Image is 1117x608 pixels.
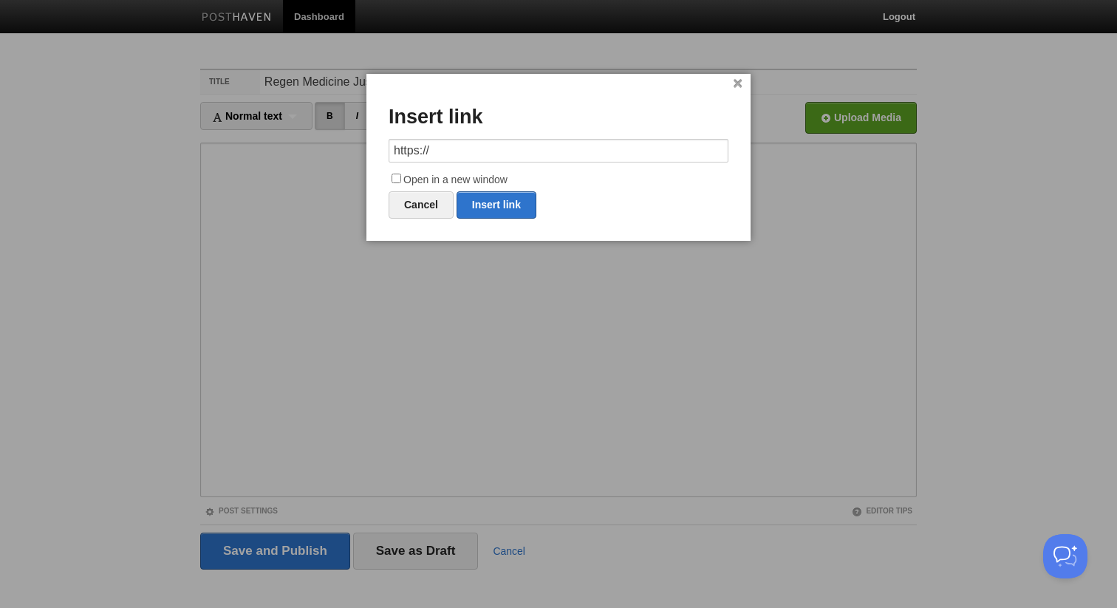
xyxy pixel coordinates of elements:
iframe: Help Scout Beacon - Open [1043,534,1087,578]
input: Open in a new window [392,174,401,183]
a: × [733,80,742,88]
h3: Insert link [389,106,728,129]
a: Cancel [389,191,454,219]
label: Open in a new window [389,171,728,189]
a: Insert link [457,191,536,219]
